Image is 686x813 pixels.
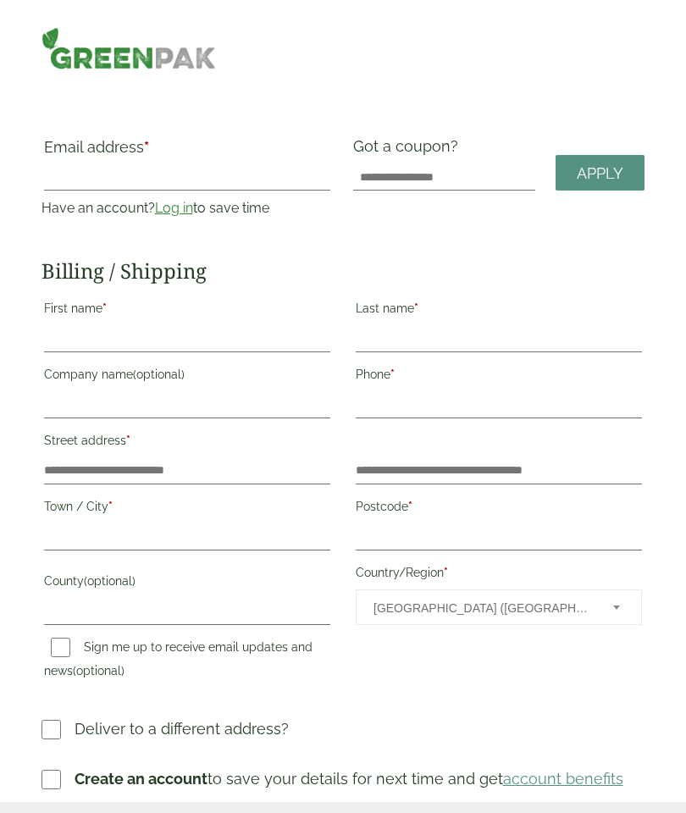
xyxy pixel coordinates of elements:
span: (optional) [73,664,124,677]
p: to save your details for next time and get [75,767,623,790]
label: Sign me up to receive email updates and news [44,640,313,683]
p: Deliver to a different address? [75,717,289,740]
label: Street address [44,429,330,457]
span: (optional) [133,368,185,381]
label: County [44,569,330,598]
abbr: required [444,566,448,579]
a: account benefits [503,770,623,788]
a: Log in [155,200,193,216]
abbr: required [126,434,130,447]
abbr: required [408,500,412,513]
label: Town / City [44,495,330,523]
label: Postcode [356,495,642,523]
label: First name [44,296,330,325]
abbr: required [390,368,395,381]
abbr: required [102,301,107,315]
input: Sign me up to receive email updates and news(optional) [51,638,70,657]
h2: Billing / Shipping [41,259,645,284]
img: GreenPak Supplies [41,27,217,69]
a: Apply [556,155,645,191]
span: Country/Region [356,589,642,625]
label: Got a coupon? [353,137,465,163]
abbr: required [144,138,149,156]
label: Email address [44,140,330,163]
label: Last name [356,296,642,325]
span: Apply [577,164,623,183]
span: United Kingdom (UK) [373,590,590,626]
label: Country/Region [356,561,642,589]
p: Have an account? to save time [41,198,333,218]
strong: Create an account [75,770,207,788]
abbr: required [108,500,113,513]
label: Company name [44,362,330,391]
span: (optional) [84,574,136,588]
label: Phone [356,362,642,391]
abbr: required [414,301,418,315]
